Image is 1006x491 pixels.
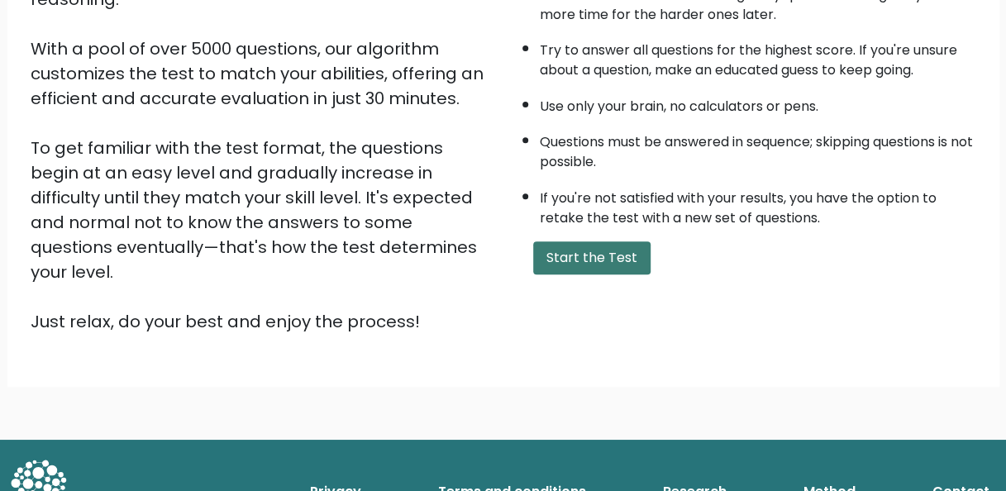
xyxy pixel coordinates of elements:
[540,180,976,228] li: If you're not satisfied with your results, you have the option to retake the test with a new set ...
[540,124,976,172] li: Questions must be answered in sequence; skipping questions is not possible.
[533,241,651,274] button: Start the Test
[540,32,976,80] li: Try to answer all questions for the highest score. If you're unsure about a question, make an edu...
[540,88,976,117] li: Use only your brain, no calculators or pens.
